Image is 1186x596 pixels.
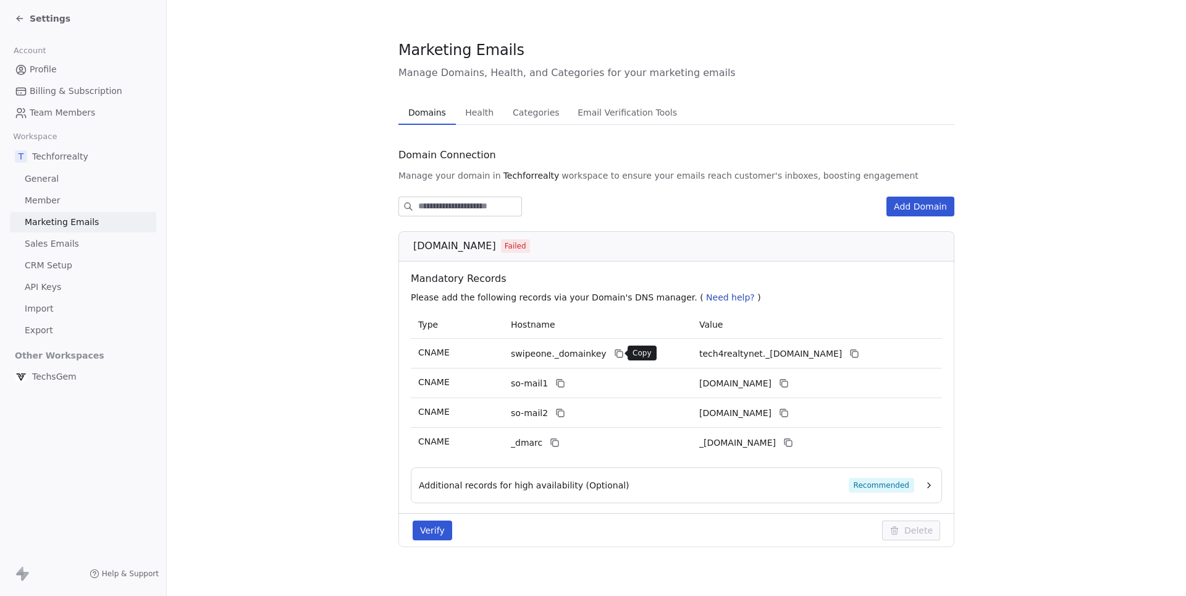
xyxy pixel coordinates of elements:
a: Sales Emails [10,234,156,254]
a: Member [10,190,156,211]
span: _dmarc.swipeone.email [699,436,776,449]
span: Hostname [511,320,555,330]
a: Marketing Emails [10,212,156,232]
span: Techforrealty [503,169,560,182]
span: Email Verification Tools [573,104,682,121]
span: Need help? [706,292,755,302]
span: Manage your domain in [398,169,501,182]
span: API Keys [25,281,61,294]
span: tech4realtynet._domainkey.swipeone.email [699,347,842,360]
span: Settings [30,12,70,25]
a: Team Members [10,103,156,123]
a: Help & Support [90,569,159,579]
span: Export [25,324,53,337]
a: CRM Setup [10,255,156,276]
span: Value [699,320,723,330]
span: so-mail1 [511,377,548,390]
span: CNAME [418,407,450,417]
a: Export [10,320,156,341]
span: Team Members [30,106,95,119]
span: Additional records for high availability (Optional) [419,479,629,492]
span: Marketing Emails [398,41,524,59]
span: Sales Emails [25,237,79,250]
span: Marketing Emails [25,216,99,229]
span: customer's inboxes, boosting engagement [734,169,919,182]
span: _dmarc [511,436,542,449]
span: Domain Connection [398,148,496,163]
span: Domains [403,104,451,121]
a: Profile [10,59,156,80]
span: tech4realtynet1.swipeone.email [699,377,772,390]
span: TechsGem [32,370,77,383]
span: Billing & Subscription [30,85,122,98]
span: swipeone._domainkey [511,347,607,360]
span: Manage Domains, Health, and Categories for your marketing emails [398,66,954,80]
button: Additional records for high availability (Optional)Recommended [419,478,934,493]
a: Billing & Subscription [10,81,156,101]
span: Other Workspaces [10,346,109,365]
a: General [10,169,156,189]
span: [DOMAIN_NAME] [413,239,496,253]
span: Profile [30,63,57,76]
span: Techforrealty [32,150,88,163]
span: CNAME [418,377,450,387]
span: Member [25,194,61,207]
a: API Keys [10,277,156,297]
span: T [15,150,27,163]
span: Import [25,302,53,315]
span: General [25,172,59,185]
a: Import [10,299,156,319]
span: CNAME [418,436,450,446]
span: so-mail2 [511,407,548,420]
span: Failed [505,241,526,252]
p: Type [418,318,496,331]
span: Health [460,104,498,121]
p: Please add the following records via your Domain's DNS manager. ( ) [411,291,947,304]
span: Help & Support [102,569,159,579]
span: CRM Setup [25,259,72,272]
span: Mandatory Records [411,271,947,286]
span: Workspace [8,127,62,146]
span: CNAME [418,347,450,357]
span: Categories [508,104,564,121]
a: Settings [15,12,70,25]
p: Copy [633,348,652,358]
img: Untitled%20design.png [15,370,27,383]
span: Account [8,41,51,60]
button: Verify [413,521,452,540]
button: Delete [882,521,940,540]
span: Recommended [849,478,914,493]
span: workspace to ensure your emails reach [561,169,732,182]
span: tech4realtynet2.swipeone.email [699,407,772,420]
button: Add Domain [886,197,954,216]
